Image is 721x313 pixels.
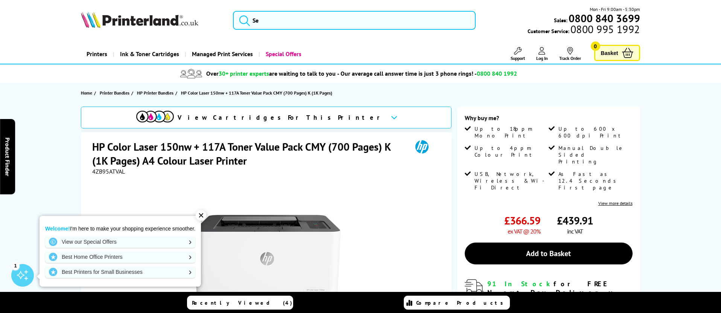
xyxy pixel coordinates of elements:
[598,200,633,206] a: View more details
[233,11,476,30] input: Se
[594,45,640,61] a: Basket 0
[196,210,206,221] div: ✕
[601,48,618,58] span: Basket
[45,251,195,263] a: Best Home Office Printers
[81,89,94,97] a: Home
[475,171,547,191] span: USB, Network, Wireless & Wi-Fi Direct
[120,44,179,64] span: Ink & Toner Cartridges
[137,89,175,97] a: HP Printer Bundles
[45,226,70,232] strong: Welcome!
[81,89,92,97] span: Home
[508,227,540,235] span: ex VAT @ 20%
[591,41,600,51] span: 0
[45,225,195,232] p: I'm here to make your shopping experience smoother.
[187,296,293,310] a: Recently Viewed (4)
[528,26,640,35] span: Customer Service:
[567,227,583,235] span: inc VAT
[487,279,632,297] div: for FREE Next Day Delivery
[219,70,269,77] span: 30+ printer experts
[557,214,593,227] span: £439.91
[178,113,385,122] span: View Cartridges For This Printer
[100,89,131,97] a: Printer Bundles
[185,44,259,64] a: Managed Print Services
[536,47,548,61] a: Log In
[206,70,336,77] span: Over are waiting to talk to you
[559,47,581,61] a: Track Order
[11,261,20,270] div: 1
[504,214,540,227] span: £366.59
[81,11,198,28] img: Printerland Logo
[569,26,640,33] span: 0800 995 1992
[465,243,632,264] a: Add to Basket
[554,17,567,24] span: Sales:
[477,70,517,77] span: 0800 840 1992
[92,168,125,175] span: 4ZB95ATVAL
[192,299,292,306] span: Recently Viewed (4)
[416,299,507,306] span: Compare Products
[92,140,405,168] h1: HP Color Laser 150nw + 117A Toner Value Pack CMY (700 Pages) K (1K Pages) A4 Colour Laser Printer
[181,89,332,97] span: HP Color Laser 150nw + 117A Toner Value Pack CMY (700 Pages) K (1K Pages)
[259,44,307,64] a: Special Offers
[536,55,548,61] span: Log In
[511,47,525,61] a: Support
[465,114,632,125] div: Why buy me?
[475,145,547,158] span: Up to 4ppm Colour Print
[590,6,640,13] span: Mon - Fri 9:00am - 5:30pm
[181,89,334,97] a: HP Color Laser 150nw + 117A Toner Value Pack CMY (700 Pages) K (1K Pages)
[136,111,174,122] img: cmyk-icon.svg
[511,55,525,61] span: Support
[567,15,640,22] a: 0800 840 3699
[558,125,631,139] span: Up to 600 x 600 dpi Print
[405,140,439,154] img: HP
[404,296,510,310] a: Compare Products
[487,279,554,288] span: 91 In Stock
[113,44,185,64] a: Ink & Toner Cartridges
[558,171,631,191] span: As Fast as 12.4 Seconds First page
[475,125,547,139] span: Up to 18ppm Mono Print
[4,137,11,176] span: Product Finder
[558,145,631,165] span: Manual Double Sided Printing
[81,11,224,29] a: Printerland Logo
[569,11,640,25] b: 0800 840 3699
[45,266,195,278] a: Best Printers for Small Businesses
[137,89,173,97] span: HP Printer Bundles
[81,44,113,64] a: Printers
[45,236,195,248] a: View our Special Offers
[337,70,517,77] span: - Our average call answer time is just 3 phone rings! -
[100,89,129,97] span: Printer Bundles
